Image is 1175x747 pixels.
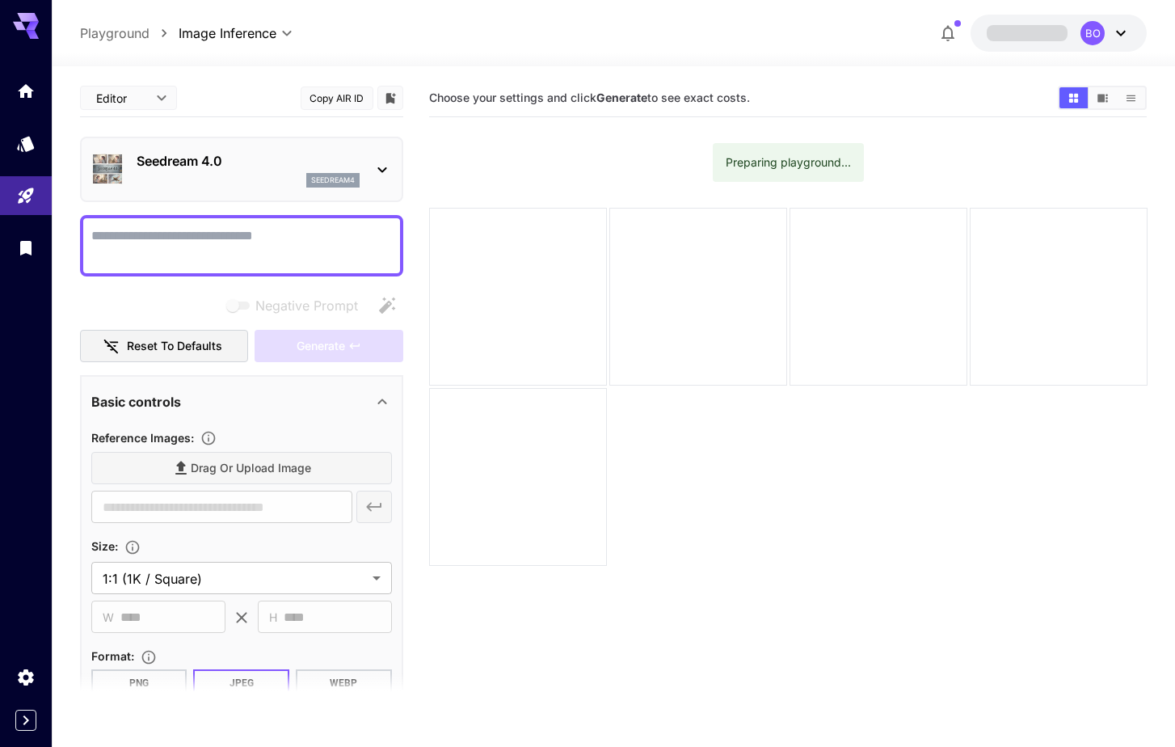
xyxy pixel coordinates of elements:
div: Settings [16,667,36,687]
span: Format : [91,649,134,663]
span: Reference Images : [91,431,194,445]
button: Add to library [383,88,398,108]
div: Library [16,238,36,258]
span: Image Inference [179,23,276,43]
button: Show media in video view [1089,87,1117,108]
button: PNG [91,669,187,697]
div: Models [16,133,36,154]
div: Seedream 4.0seedream4 [91,145,392,194]
button: Upload a reference image to guide the result. This is needed for Image-to-Image or Inpainting. Su... [194,430,223,446]
div: Show media in grid viewShow media in video viewShow media in list view [1058,86,1147,110]
div: BO [1080,21,1105,45]
b: Generate [596,91,647,104]
button: JPEG [193,669,289,697]
div: Preparing playground... [726,148,851,177]
button: Reset to defaults [80,330,248,363]
div: Home [16,81,36,101]
span: Editor [96,90,146,107]
button: Choose the file format for the output image. [134,649,163,665]
nav: breadcrumb [80,23,179,43]
span: Negative prompts are not compatible with the selected model. [223,295,371,315]
span: H [269,608,277,627]
button: BO [971,15,1147,52]
span: W [103,608,114,627]
button: Expand sidebar [15,710,36,731]
span: Negative Prompt [255,296,358,315]
button: Show media in list view [1117,87,1145,108]
button: Copy AIR ID [301,87,373,110]
span: 1:1 (1K / Square) [103,569,366,589]
div: Basic controls [91,382,392,421]
div: Playground [16,186,36,206]
a: Playground [80,23,150,43]
p: seedream4 [311,175,355,186]
p: Basic controls [91,392,181,411]
p: Seedream 4.0 [137,151,360,171]
button: Adjust the dimensions of the generated image by specifying its width and height in pixels, or sel... [118,539,147,555]
button: Show media in grid view [1059,87,1088,108]
button: WEBP [296,669,392,697]
span: Size : [91,539,118,553]
span: Choose your settings and click to see exact costs. [429,91,750,104]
